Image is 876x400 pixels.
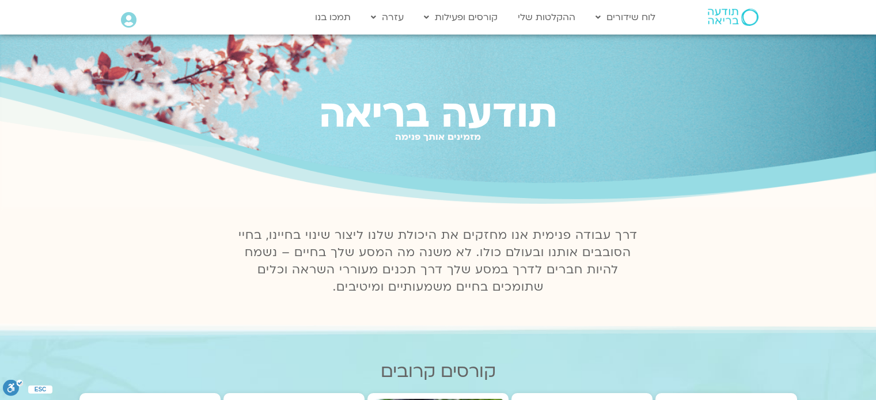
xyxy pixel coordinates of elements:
a: עזרה [365,6,409,28]
a: לוח שידורים [590,6,661,28]
a: תמכו בנו [309,6,357,28]
p: דרך עבודה פנימית אנו מחזקים את היכולת שלנו ליצור שינוי בחיינו, בחיי הסובבים אותנו ובעולם כולו. לא... [232,227,644,296]
img: תודעה בריאה [708,9,759,26]
h2: קורסים קרובים [79,361,797,382]
a: ההקלטות שלי [512,6,581,28]
a: קורסים ופעילות [418,6,503,28]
